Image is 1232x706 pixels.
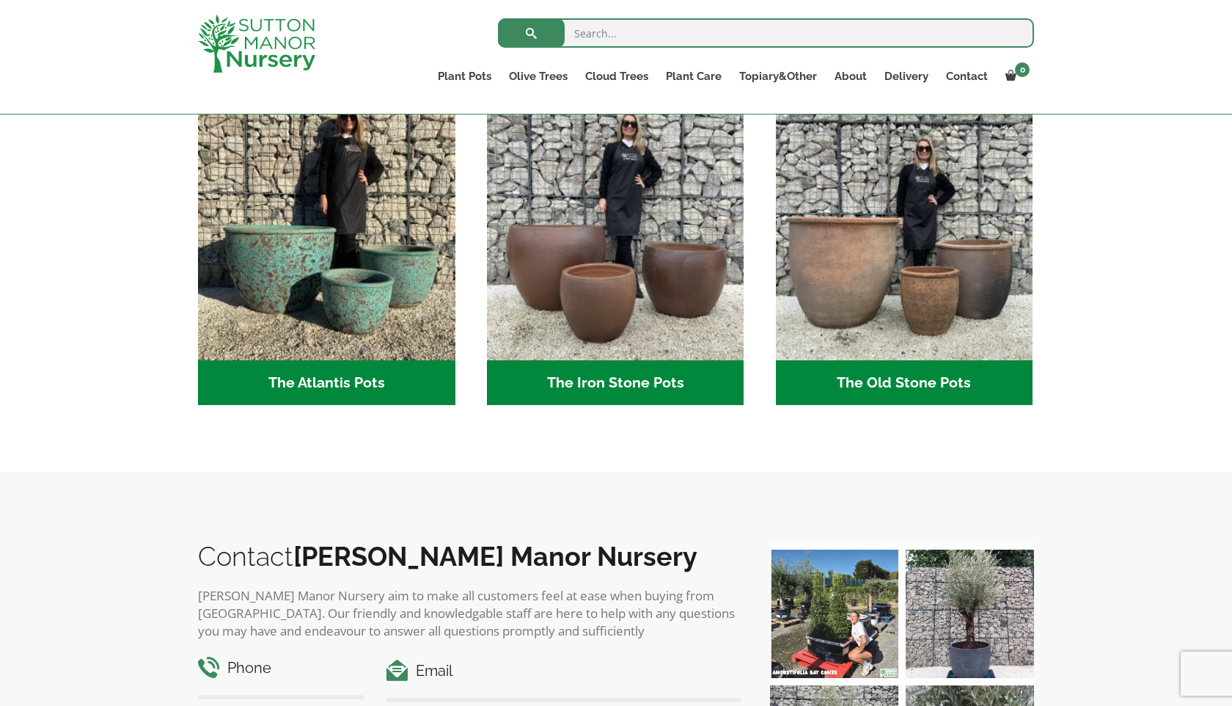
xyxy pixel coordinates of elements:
a: Plant Care [657,66,730,87]
h2: Contact [198,541,741,572]
a: Visit product category The Iron Stone Pots [487,103,744,405]
h2: The Atlantis Pots [198,360,455,406]
a: Olive Trees [500,66,576,87]
a: Topiary&Other [730,66,826,87]
a: Visit product category The Atlantis Pots [198,103,455,405]
img: The Old Stone Pots [776,103,1033,360]
h2: The Iron Stone Pots [487,360,744,406]
p: [PERSON_NAME] Manor Nursery aim to make all customers feel at ease when buying from [GEOGRAPHIC_D... [198,587,741,640]
img: The Atlantis Pots [198,103,455,360]
h4: Email [386,660,741,683]
a: Plant Pots [429,66,500,87]
a: Cloud Trees [576,66,657,87]
a: Delivery [876,66,937,87]
h2: The Old Stone Pots [776,360,1033,406]
img: A beautiful multi-stem Spanish Olive tree potted in our luxurious fibre clay pots 😍😍 [906,550,1034,678]
h4: Phone [198,657,364,680]
a: About [826,66,876,87]
img: Our elegant & picturesque Angustifolia Cones are an exquisite addition to your Bay Tree collectio... [770,550,898,678]
span: 0 [1015,62,1030,77]
b: [PERSON_NAME] Manor Nursery [293,541,697,572]
input: Search... [498,18,1034,48]
a: Visit product category The Old Stone Pots [776,103,1033,405]
img: The Iron Stone Pots [487,103,744,360]
img: logo [198,15,315,73]
a: Contact [937,66,997,87]
a: 0 [997,66,1034,87]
